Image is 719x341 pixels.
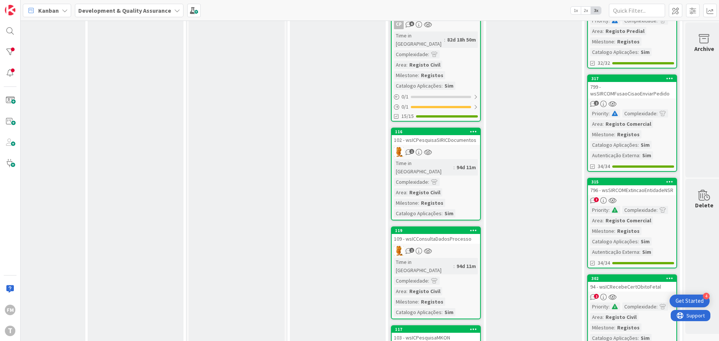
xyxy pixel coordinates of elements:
div: Open Get Started checklist, remaining modules: 4 [670,295,710,307]
div: 119 [392,227,480,234]
span: : [609,109,610,118]
div: Sim [443,209,455,217]
div: 117 [395,327,480,332]
div: 94d 11m [455,262,478,270]
div: Complexidade [622,206,656,214]
span: 6 [409,21,414,26]
span: 34/34 [598,162,610,170]
span: : [603,120,604,128]
a: 317799 - wsSIRCOMFusaoCisaoEnviarPedidoPriority:Complexidade:Area:Registo ComercialMilestone:Regi... [587,74,677,172]
div: 94d 11m [455,163,478,171]
div: Catalogo Aplicações [590,141,638,149]
span: 15/15 [401,112,414,120]
span: : [638,48,639,56]
div: 302 [591,276,676,281]
div: Priority [590,109,609,118]
div: Time in [GEOGRAPHIC_DATA] [394,258,453,274]
div: 119109 - wsICConsultaDadosProcesso [392,227,480,244]
span: 34/34 [598,259,610,267]
span: : [406,61,407,69]
div: Registos [419,298,445,306]
span: : [442,308,443,316]
div: 302 [588,275,676,282]
div: Milestone [394,71,418,79]
span: : [603,313,604,321]
div: Complexidade [622,302,656,311]
span: 1x [571,7,581,14]
span: : [614,227,615,235]
div: 102 - wsICPesquisaSIRICDocumentos [392,135,480,145]
div: 315 [588,179,676,185]
span: : [656,206,658,214]
span: : [656,109,658,118]
span: : [656,302,658,311]
input: Quick Filter... [609,4,665,17]
div: Sim [639,48,652,56]
div: 796 - wsSIRCOMExtincaoEntidadeNSR [588,185,676,195]
div: Milestone [590,37,614,46]
span: 3x [591,7,601,14]
div: Sim [640,248,653,256]
div: 317 [588,75,676,82]
span: : [442,82,443,90]
div: Get Started [676,297,704,305]
b: Development & Quality Assurance [78,7,171,14]
div: Archive [694,44,714,53]
div: Catalogo Aplicações [394,308,442,316]
span: 0 / 1 [401,93,409,101]
div: Area [590,120,603,128]
span: : [444,36,445,44]
span: : [428,50,429,58]
span: : [614,37,615,46]
span: 2 [594,294,599,299]
div: FM [5,305,15,315]
span: : [418,71,419,79]
div: Complexidade [394,277,428,285]
div: Autenticação Externa [590,151,639,159]
div: Catalogo Aplicações [394,209,442,217]
div: 30294 - wsICRecebeCertObitoFetal [588,275,676,292]
span: 0 / 1 [401,103,409,111]
div: Registo Comercial [604,216,653,225]
div: Sim [639,237,652,246]
div: Milestone [394,199,418,207]
div: Area [590,216,603,225]
div: RL [392,147,480,157]
div: Autenticação Externa [590,248,639,256]
span: : [603,27,604,35]
div: 117 [392,326,480,333]
span: : [428,277,429,285]
span: : [603,216,604,225]
div: Catalogo Aplicações [590,237,638,246]
div: 317799 - wsSIRCOMFusaoCisaoEnviarPedido [588,75,676,98]
div: Milestone [590,323,614,332]
div: Area [394,61,406,69]
span: : [638,237,639,246]
div: Time in [GEOGRAPHIC_DATA] [394,31,444,48]
a: 119109 - wsICConsultaDadosProcessoRLTime in [GEOGRAPHIC_DATA]:94d 11mComplexidade:Area:Registo Ci... [391,226,481,319]
div: Time in [GEOGRAPHIC_DATA] [394,159,453,176]
div: Registo Predial [604,27,646,35]
span: : [406,188,407,197]
div: Complexidade [394,50,428,58]
span: : [418,298,419,306]
div: RL [392,246,480,256]
div: Catalogo Aplicações [590,48,638,56]
div: Registos [615,227,641,235]
span: : [418,199,419,207]
span: : [453,262,455,270]
div: 94 - wsICRecebeCertObitoFetal [588,282,676,292]
div: Area [394,287,406,295]
div: Area [590,313,603,321]
div: 315 [591,179,676,185]
div: Registos [419,199,445,207]
span: : [609,302,610,311]
span: 7 [594,197,599,202]
div: Registos [419,71,445,79]
div: Sim [640,151,653,159]
span: : [428,178,429,186]
div: Sim [639,141,652,149]
div: Priority [590,206,609,214]
div: Catalogo Aplicações [394,82,442,90]
div: 317 [591,76,676,81]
